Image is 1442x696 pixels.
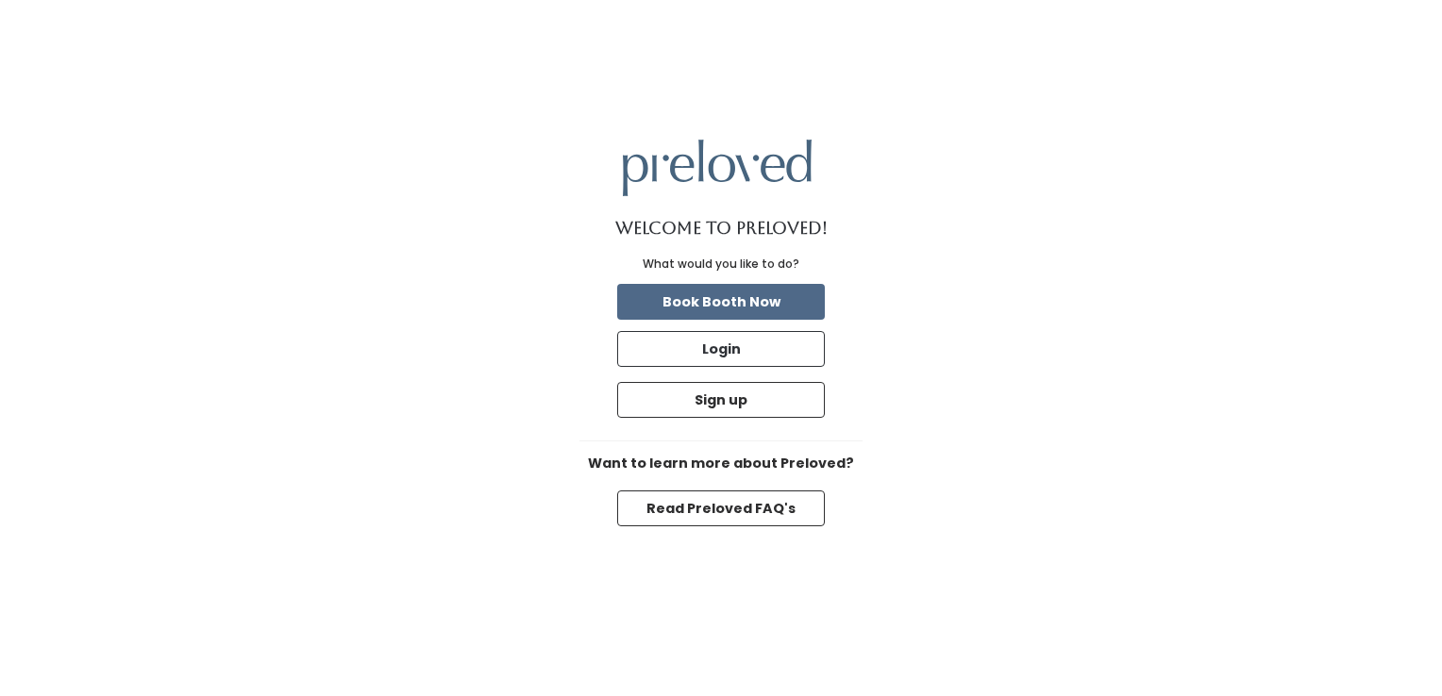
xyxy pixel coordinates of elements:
h1: Welcome to Preloved! [615,219,828,238]
div: What would you like to do? [643,256,799,273]
img: preloved logo [623,140,812,195]
button: Sign up [617,382,825,418]
button: Login [617,331,825,367]
button: Book Booth Now [617,284,825,320]
h6: Want to learn more about Preloved? [579,456,863,472]
button: Read Preloved FAQ's [617,490,825,526]
a: Sign up [613,378,829,422]
a: Login [613,327,829,371]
